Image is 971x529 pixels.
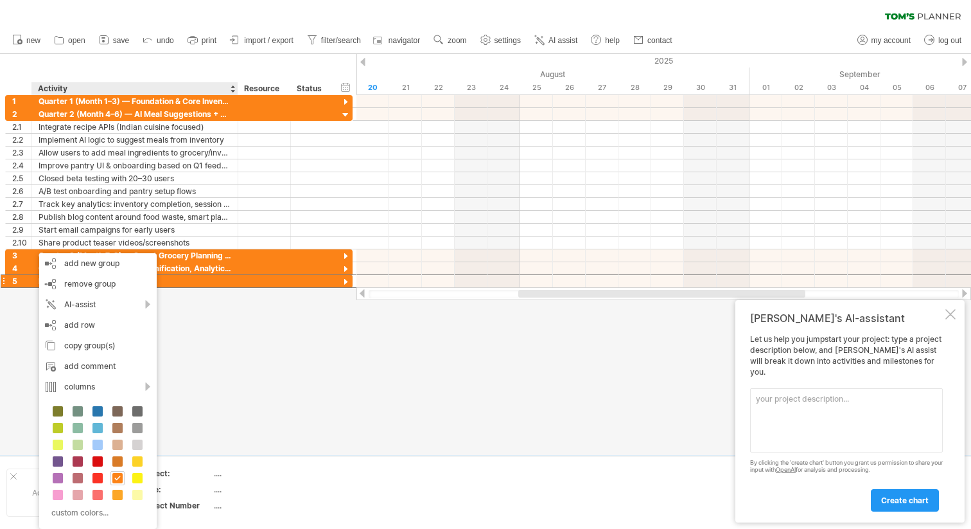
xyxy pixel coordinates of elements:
div: .... [214,468,322,479]
div: 2.1 [12,121,31,133]
div: By clicking the 'create chart' button you grant us permission to share your input with for analys... [750,460,943,474]
div: Tuesday, 26 August 2025 [553,81,586,94]
a: help [588,32,624,49]
div: Sunday, 24 August 2025 [487,81,520,94]
span: my account [871,36,911,45]
div: Improve pantry UI & onboarding based on Q1 feedback [39,159,231,172]
a: zoom [430,32,470,49]
div: copy group(s) [39,336,157,356]
div: 2.8 [12,211,31,223]
div: Saturday, 6 September 2025 [913,81,946,94]
div: Monday, 1 September 2025 [749,81,782,94]
span: new [26,36,40,45]
div: Thursday, 4 September 2025 [848,81,880,94]
span: remove group [64,279,116,289]
div: Share product teaser videos/screenshots [39,237,231,249]
div: Saturday, 30 August 2025 [684,81,717,94]
div: [PERSON_NAME]'s AI-assistant [750,312,943,325]
div: 4 [12,262,31,274]
span: zoom [448,36,466,45]
div: AI-assist [39,294,157,315]
div: .... [214,500,322,511]
span: save [113,36,129,45]
div: Closed beta testing with 20–30 users [39,172,231,184]
a: create chart [871,489,939,512]
span: open [68,36,85,45]
div: 3 [12,249,31,262]
div: Sunday, 31 August 2025 [717,81,749,94]
a: new [9,32,44,49]
a: navigator [371,32,424,49]
div: Friday, 5 September 2025 [880,81,913,94]
div: Post-Launch Plan (Phase 2) [39,275,231,287]
div: Allow users to add meal ingredients to grocery/inventory [39,147,231,159]
span: AI assist [548,36,577,45]
a: open [51,32,89,49]
a: import / export [227,32,297,49]
div: Publish blog content around food waste, smart planning [39,211,231,223]
div: Project: [141,468,211,479]
div: add comment [39,356,157,377]
span: log out [938,36,961,45]
a: settings [477,32,525,49]
div: Tuesday, 2 September 2025 [782,81,815,94]
div: Wednesday, 27 August 2025 [586,81,618,94]
div: add new group [39,253,157,274]
a: filter/search [304,32,365,49]
span: settings [494,36,521,45]
div: Friday, 22 August 2025 [422,81,455,94]
div: Status [297,82,325,95]
a: AI assist [531,32,581,49]
div: Add your own logo [6,469,127,517]
div: Project Number [141,500,211,511]
div: Thursday, 21 August 2025 [389,81,422,94]
div: A/B test onboarding and pantry setup flows [39,185,231,197]
div: Quarter 4 (Month 10–12) — Gamification, Analytics & Launch [39,262,231,274]
div: Saturday, 23 August 2025 [455,81,487,94]
div: Start email campaigns for early users [39,224,231,236]
div: 2.4 [12,159,31,172]
span: create chart [881,496,929,505]
div: Date: [141,484,211,495]
div: Activity [38,82,231,95]
div: Quarter 2 (Month 4–6) — AI Meal Suggestions + UX Enhancements [39,108,231,120]
a: OpenAI [776,466,796,473]
span: navigator [389,36,420,45]
a: undo [139,32,178,49]
span: filter/search [321,36,361,45]
div: 1 [12,95,31,107]
span: print [202,36,216,45]
div: .... [214,484,322,495]
div: Thursday, 28 August 2025 [618,81,651,94]
div: columns [39,377,157,397]
span: import / export [244,36,293,45]
div: 2.9 [12,224,31,236]
div: 2.3 [12,147,31,159]
span: help [605,36,620,45]
div: Wednesday, 3 September 2025 [815,81,848,94]
div: Quarter 3 (Month 7–9) — Smart Grocery Planning & Reminders [39,249,231,262]
div: Integrate recipe APIs (Indian cuisine focused) [39,121,231,133]
div: 5 [12,275,31,287]
a: contact [630,32,676,49]
div: 2.5 [12,172,31,184]
div: 2.10 [12,237,31,249]
div: Implement AI logic to suggest meals from inventory [39,134,231,146]
span: undo [157,36,174,45]
a: log out [921,32,965,49]
div: Wednesday, 20 August 2025 [356,81,389,94]
div: Friday, 29 August 2025 [651,81,684,94]
div: 2.2 [12,134,31,146]
a: save [96,32,133,49]
div: Monday, 25 August 2025 [520,81,553,94]
div: 2 [12,108,31,120]
div: Quarter 1 (Month 1–3) — Foundation & Core Inventory [39,95,231,107]
div: Let us help you jumpstart your project: type a project description below, and [PERSON_NAME]'s AI ... [750,334,943,511]
div: 2.7 [12,198,31,210]
a: my account [854,32,914,49]
div: Resource [244,82,283,95]
div: add row [39,315,157,336]
div: Track key analytics: inventory completion, session time [39,198,231,210]
div: custom colors... [46,504,146,521]
div: 2.6 [12,185,31,197]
